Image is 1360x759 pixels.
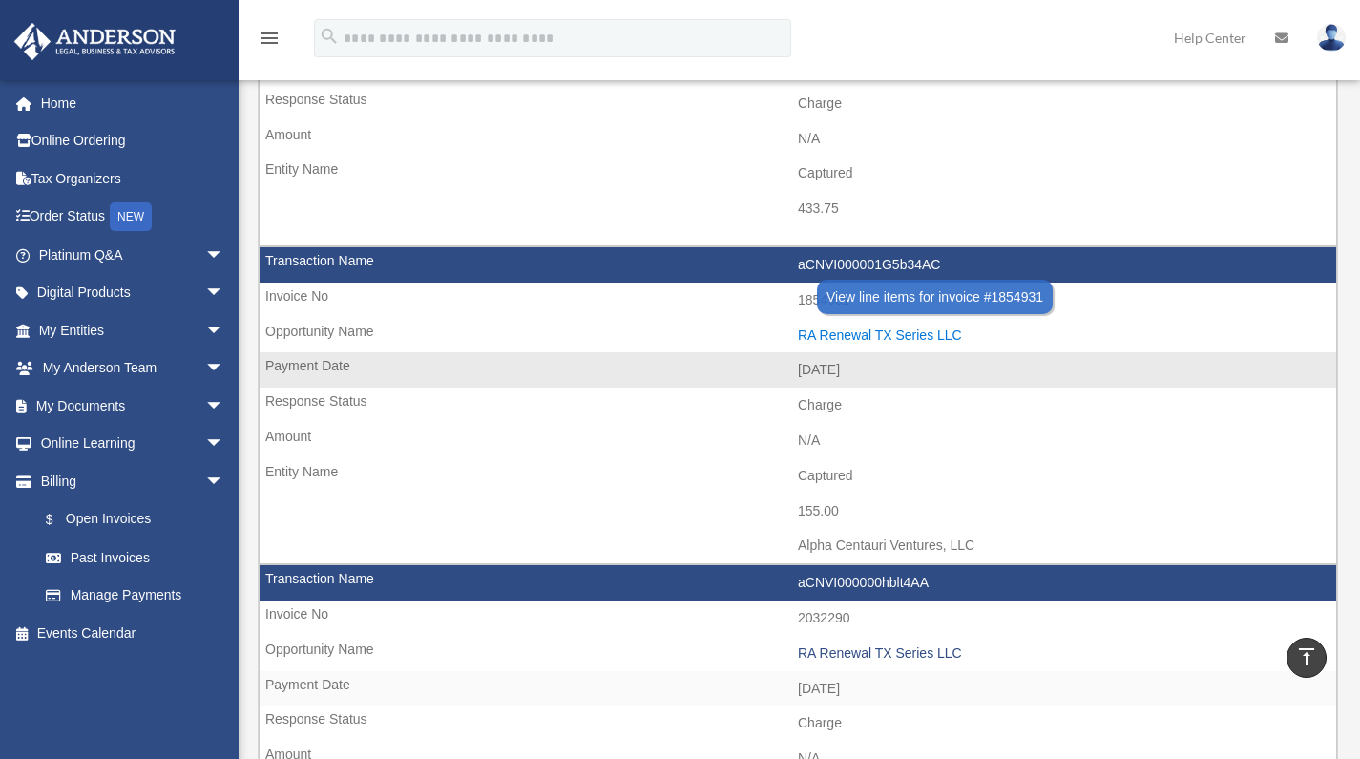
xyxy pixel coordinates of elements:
div: RA Renewal TX Series LLC [798,645,1327,662]
i: search [319,26,340,47]
td: Captured [260,156,1336,192]
td: aCNVI000000hblt4AA [260,565,1336,601]
td: [DATE] [260,671,1336,707]
span: arrow_drop_down [205,349,243,389]
i: menu [258,27,281,50]
td: Charge [260,388,1336,424]
i: vertical_align_top [1295,645,1318,668]
a: Manage Payments [27,577,253,615]
a: My Documentsarrow_drop_down [13,387,253,425]
a: Events Calendar [13,614,253,652]
td: N/A [260,423,1336,459]
a: Billingarrow_drop_down [13,462,253,500]
td: [DATE] [260,352,1336,389]
a: Home [13,84,253,122]
td: Charge [260,706,1336,742]
a: Tax Organizers [13,159,253,198]
td: 433.75 [260,191,1336,227]
td: Alpha Centauri Ventures, LLC [260,528,1336,564]
div: RA Renewal TX Series LLC [798,327,1327,344]
td: 1854931 [260,283,1336,319]
div: NEW [110,202,152,231]
span: arrow_drop_down [205,462,243,501]
td: 2032290 [260,601,1336,637]
a: Online Learningarrow_drop_down [13,425,253,463]
a: $Open Invoices [27,500,253,539]
span: $ [56,508,66,532]
img: User Pic [1317,24,1346,52]
td: Charge [260,86,1336,122]
a: Digital Productsarrow_drop_down [13,274,253,312]
span: arrow_drop_down [205,425,243,464]
a: My Entitiesarrow_drop_down [13,311,253,349]
a: Platinum Q&Aarrow_drop_down [13,236,253,274]
a: Order StatusNEW [13,198,253,237]
a: vertical_align_top [1287,638,1327,678]
td: aCNVI000001G5b34AC [260,247,1336,284]
span: arrow_drop_down [205,387,243,426]
span: arrow_drop_down [205,311,243,350]
td: N/A [260,121,1336,158]
td: Captured [260,458,1336,495]
a: My Anderson Teamarrow_drop_down [13,349,253,388]
a: Past Invoices [27,538,243,577]
a: menu [258,33,281,50]
td: 155.00 [260,494,1336,530]
img: Anderson Advisors Platinum Portal [9,23,181,60]
a: Online Ordering [13,122,253,160]
span: arrow_drop_down [205,236,243,275]
span: arrow_drop_down [205,274,243,313]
